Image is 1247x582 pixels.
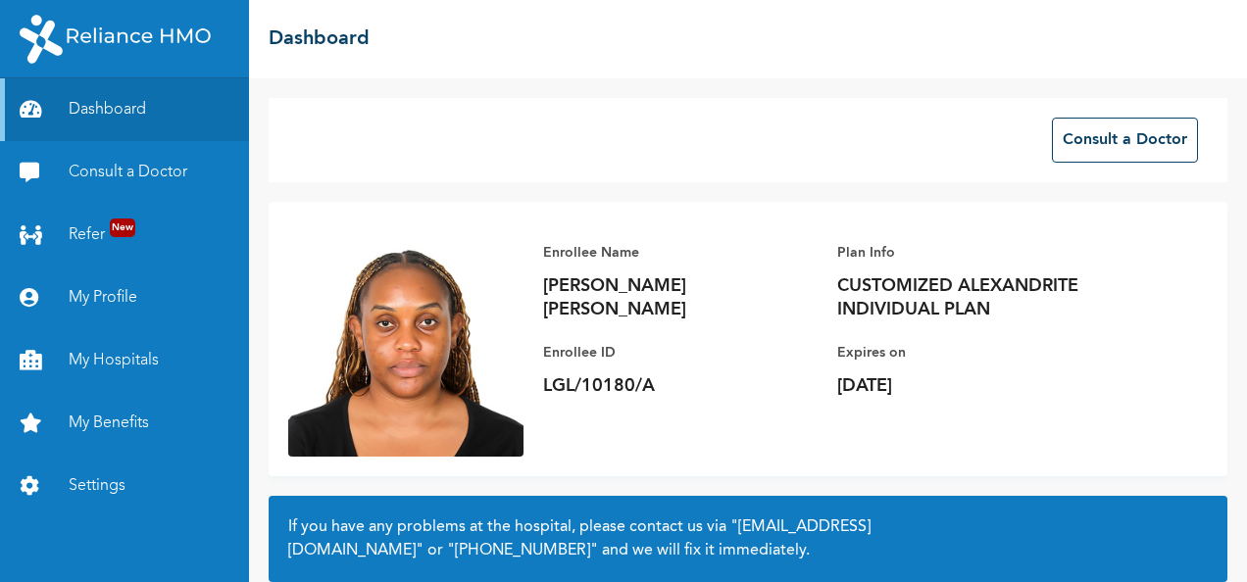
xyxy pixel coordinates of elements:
p: Enrollee ID [543,341,818,364]
img: Enrollee [288,221,524,457]
p: LGL/10180/A [543,374,818,398]
p: Enrollee Name [543,241,818,265]
button: Consult a Doctor [1052,118,1198,163]
p: [DATE] [837,374,1112,398]
a: "[PHONE_NUMBER]" [447,543,598,558]
h2: If you have any problems at the hospital, please contact us via or and we will fix it immediately. [288,515,1208,562]
p: [PERSON_NAME] [PERSON_NAME] [543,274,818,321]
h2: Dashboard [269,24,370,54]
span: New [110,218,135,237]
p: Expires on [837,341,1112,364]
p: Plan Info [837,241,1112,265]
img: RelianceHMO's Logo [20,15,211,64]
p: CUSTOMIZED ALEXANDRITE INDIVIDUAL PLAN [837,274,1112,321]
